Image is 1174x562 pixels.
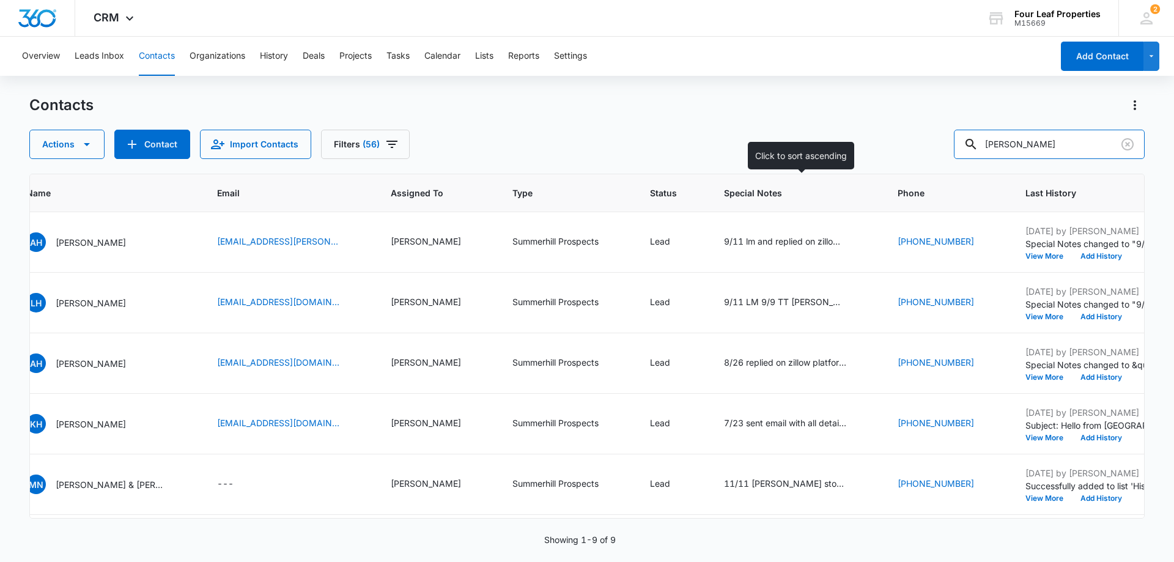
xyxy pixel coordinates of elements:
[391,235,461,248] div: [PERSON_NAME]
[898,235,996,250] div: Phone - (602) 693-6313 - Select to Edit Field
[512,295,621,310] div: Type - Summerhill Prospects - Select to Edit Field
[1072,495,1131,502] button: Add History
[29,130,105,159] button: Actions
[898,356,996,371] div: Phone - (602) 693-6313 - Select to Edit Field
[724,187,851,199] span: Special Notes
[1014,19,1101,28] div: account id
[748,142,854,169] div: Click to sort ascending
[512,235,621,250] div: Type - Summerhill Prospects - Select to Edit Field
[56,357,126,370] p: [PERSON_NAME]
[26,414,46,434] span: KH
[650,416,692,431] div: Status - Lead - Select to Edit Field
[650,235,692,250] div: Status - Lead - Select to Edit Field
[512,477,599,490] div: Summerhill Prospects
[26,187,170,199] span: Name
[512,416,621,431] div: Type - Summerhill Prospects - Select to Edit Field
[94,11,119,24] span: CRM
[391,295,461,308] div: [PERSON_NAME]
[217,477,234,492] div: ---
[1025,374,1072,381] button: View More
[898,477,974,490] a: [PHONE_NUMBER]
[26,353,148,373] div: Name - Amber Hart - Select to Edit Field
[1025,495,1072,502] button: View More
[898,416,996,431] div: Phone - (231) 690-9312 - Select to Edit Field
[650,356,692,371] div: Status - Lead - Select to Edit Field
[391,477,483,492] div: Assigned To - Kelly Mursch - Select to Edit Field
[200,130,311,159] button: Import Contacts
[391,477,461,490] div: [PERSON_NAME]
[512,235,599,248] div: Summerhill Prospects
[217,416,361,431] div: Email - KIKOREI04@GMAIL.COM - Select to Edit Field
[898,295,996,310] div: Phone - (989) 544-1590 - Select to Edit Field
[391,187,465,199] span: Assigned To
[139,37,175,76] button: Contacts
[1025,313,1072,320] button: View More
[954,130,1145,159] input: Search Contacts
[339,37,372,76] button: Projects
[26,293,46,312] span: LH
[1125,95,1145,115] button: Actions
[724,235,846,248] div: 9/11 lm and replied on zillow platform 9/2 AI F/U
[1014,9,1101,19] div: account name
[512,477,621,492] div: Type - Summerhill Prospects - Select to Edit Field
[217,235,339,248] a: [EMAIL_ADDRESS][PERSON_NAME][DOMAIN_NAME]
[554,37,587,76] button: Settings
[1072,313,1131,320] button: Add History
[75,37,124,76] button: Leads Inbox
[260,37,288,76] button: History
[650,187,677,199] span: Status
[391,416,461,429] div: [PERSON_NAME]
[321,130,410,159] button: Filters
[724,235,868,250] div: Special Notes - 9/11 lm and replied on zillow platform 9/2 AI F/U - Select to Edit Field
[512,416,599,429] div: Summerhill Prospects
[217,356,339,369] a: [EMAIL_ADDRESS][DOMAIN_NAME]
[650,235,670,248] div: Lead
[303,37,325,76] button: Deals
[512,356,621,371] div: Type - Summerhill Prospects - Select to Edit Field
[217,356,361,371] div: Email - a.s.hart82915@icloud.com - Select to Edit Field
[217,295,339,308] a: [EMAIL_ADDRESS][DOMAIN_NAME]
[26,414,148,434] div: Name - Kiko Hartley - Select to Edit Field
[391,356,461,369] div: [PERSON_NAME]
[512,295,599,308] div: Summerhill Prospects
[650,356,670,369] div: Lead
[724,295,868,310] div: Special Notes - 9/11 LM 9/9 TT lawrence coming for a tour at 4.30 today 9/3 TT lawrence has 2 cat...
[26,232,46,252] span: AH
[898,295,974,308] a: [PHONE_NUMBER]
[391,356,483,371] div: Assigned To - Kelly Mursch - Select to Edit Field
[512,356,599,369] div: Summerhill Prospects
[512,187,603,199] span: Type
[29,96,94,114] h1: Contacts
[898,477,996,492] div: Phone - (989) 817-3716 - Select to Edit Field
[544,533,616,546] p: Showing 1-9 of 9
[26,353,46,373] span: AH
[56,297,126,309] p: [PERSON_NAME]
[1072,374,1131,381] button: Add History
[56,478,166,491] p: [PERSON_NAME] & [PERSON_NAME]
[724,416,868,431] div: Special Notes - 7/23 sent email with all details and calling too KM - Select to Edit Field
[26,475,46,494] span: MN
[217,416,339,429] a: [EMAIL_ADDRESS][DOMAIN_NAME]
[1118,135,1137,154] button: Clear
[1072,253,1131,260] button: Add History
[1061,42,1143,71] button: Add Contact
[724,416,846,429] div: 7/23 sent email with all details and calling too KM
[391,295,483,310] div: Assigned To - Kelly Mursch - Select to Edit Field
[1150,4,1160,14] div: notifications count
[22,37,60,76] button: Overview
[650,477,692,492] div: Status - Lead - Select to Edit Field
[217,235,361,250] div: Email - a.s.hart@aol.com - Select to Edit Field
[898,235,974,248] a: [PHONE_NUMBER]
[56,418,126,431] p: [PERSON_NAME]
[26,475,188,494] div: Name - Michael Newton & Ashley Hartupee - Select to Edit Field
[391,235,483,250] div: Assigned To - Adam Schoenborn - Select to Edit Field
[898,356,974,369] a: [PHONE_NUMBER]
[650,295,692,310] div: Status - Lead - Select to Edit Field
[1025,187,1161,199] span: Last History
[508,37,539,76] button: Reports
[724,477,868,492] div: Special Notes - 11/11 Michael stopped in he and Ashley are looking for a rental - discussed OR bu...
[650,477,670,490] div: Lead
[217,187,344,199] span: Email
[217,477,256,492] div: Email - - Select to Edit Field
[1072,434,1131,442] button: Add History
